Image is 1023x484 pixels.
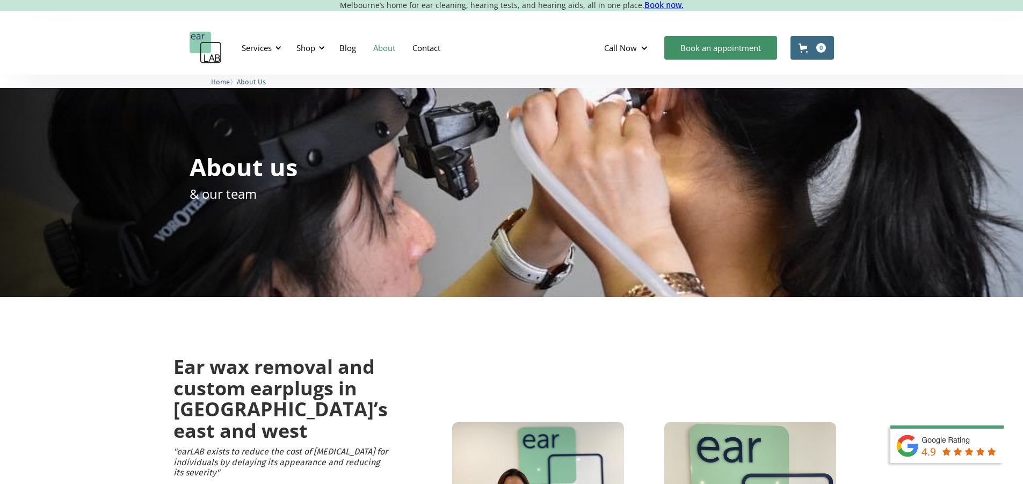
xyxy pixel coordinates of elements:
[211,76,237,88] li: 〉
[235,32,285,64] div: Services
[211,76,230,86] a: Home
[190,32,222,64] a: home
[173,446,388,477] em: "earLAB exists to reduce the cost of [MEDICAL_DATA] for individuals by delaying its appearance an...
[790,36,834,60] a: Open cart
[173,356,388,441] h2: Ear wax removal and custom earplugs in [GEOGRAPHIC_DATA]’s east and west
[237,76,266,86] a: About Us
[237,78,266,86] span: About Us
[404,32,449,63] a: Contact
[596,32,659,64] div: Call Now
[290,32,328,64] div: Shop
[190,184,257,203] p: & our team
[816,43,826,53] div: 0
[331,32,365,63] a: Blog
[242,42,272,53] div: Services
[365,32,404,63] a: About
[604,42,637,53] div: Call Now
[296,42,315,53] div: Shop
[211,78,230,86] span: Home
[190,155,298,179] h1: About us
[664,36,777,60] a: Book an appointment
